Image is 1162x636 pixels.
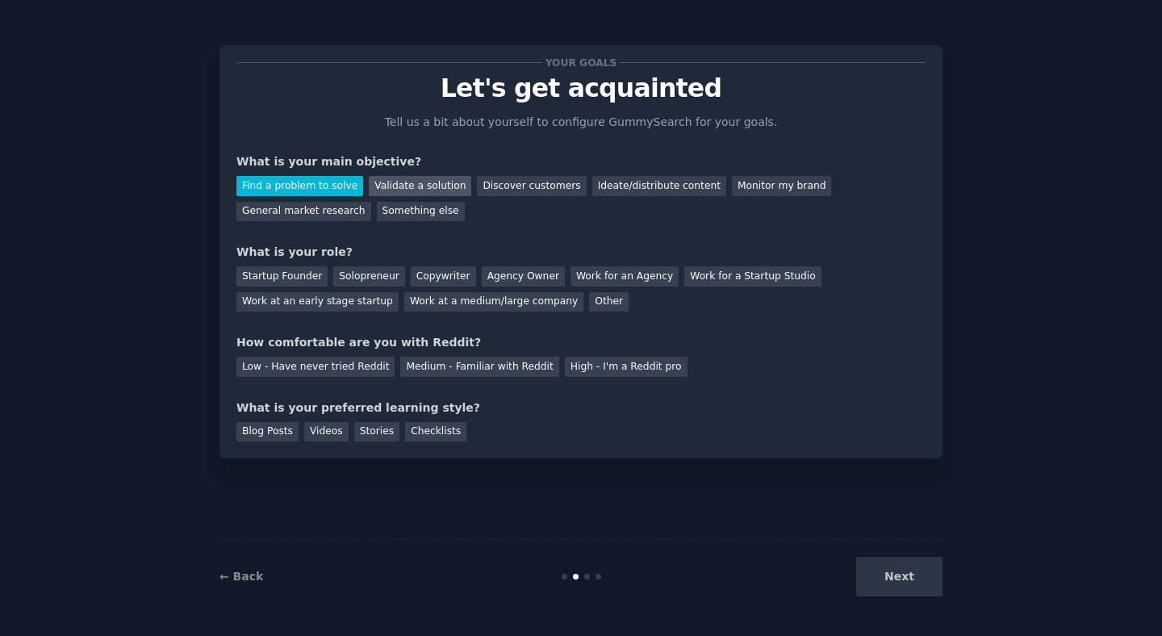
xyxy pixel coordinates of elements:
div: Work for an Agency [571,266,679,287]
div: Ideate/distribute content [592,176,726,196]
div: Discover customers [477,176,586,196]
div: Solopreneur [333,266,404,287]
div: Other [589,292,629,312]
p: Let's get acquainted [236,74,926,103]
div: Blog Posts [236,422,299,442]
div: Startup Founder [236,266,328,287]
div: Work at an early stage startup [236,292,399,312]
div: Agency Owner [482,266,565,287]
div: Videos [304,422,349,442]
div: What is your preferred learning style? [236,400,926,416]
div: Something else [377,202,465,222]
div: Low - Have never tried Reddit [236,357,395,377]
div: How comfortable are you with Reddit? [236,334,926,351]
div: What is your main objective? [236,153,926,170]
span: Your goals [542,54,620,71]
div: What is your role? [236,244,926,261]
div: High - I'm a Reddit pro [565,357,688,377]
div: Stories [354,422,399,442]
div: Validate a solution [369,176,471,196]
div: General market research [236,202,371,222]
div: Find a problem to solve [236,176,363,196]
div: Copywriter [411,266,476,287]
div: Work for a Startup Studio [684,266,821,287]
div: Monitor my brand [732,176,831,196]
p: Tell us a bit about yourself to configure GummySearch for your goals. [378,114,784,131]
div: Checklists [405,422,466,442]
a: ← Back [219,570,263,583]
div: Medium - Familiar with Reddit [400,357,558,377]
div: Work at a medium/large company [404,292,583,312]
